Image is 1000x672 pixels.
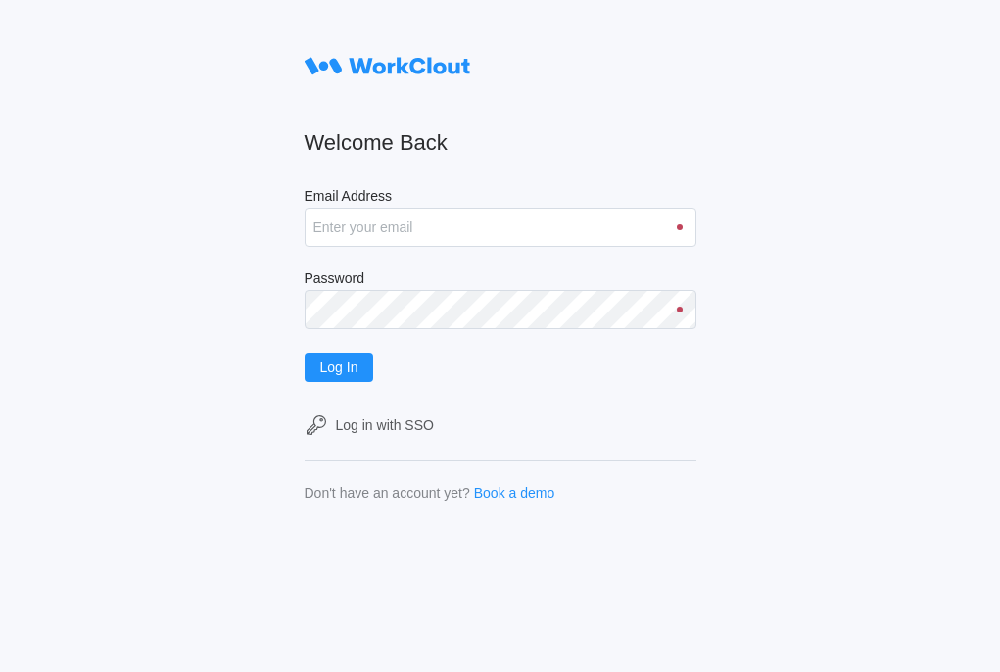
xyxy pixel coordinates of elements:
[305,485,470,501] div: Don't have an account yet?
[305,208,696,247] input: Enter your email
[320,360,358,374] span: Log In
[474,485,555,501] a: Book a demo
[305,188,696,208] label: Email Address
[336,417,434,433] div: Log in with SSO
[305,353,374,382] button: Log In
[305,129,696,157] h2: Welcome Back
[305,413,696,437] a: Log in with SSO
[305,270,696,290] label: Password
